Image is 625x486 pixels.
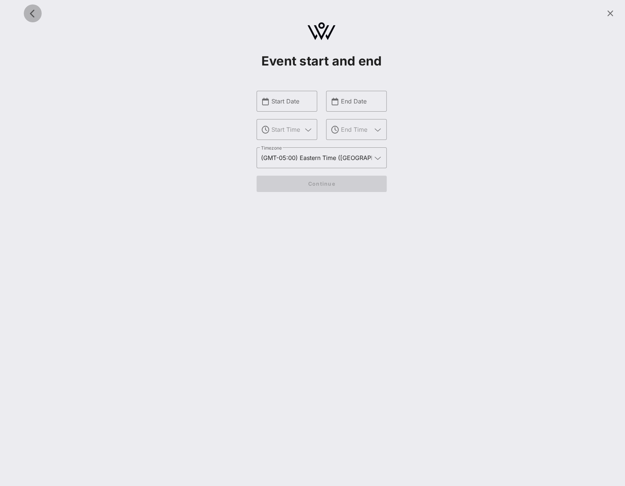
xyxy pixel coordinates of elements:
[307,22,335,40] img: logo.svg
[257,54,387,68] h1: Event start and end
[271,124,302,135] input: Start Time
[261,145,282,151] label: Timezone
[332,98,338,105] button: prepend icon
[262,98,269,105] button: prepend icon
[341,124,372,135] input: End Time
